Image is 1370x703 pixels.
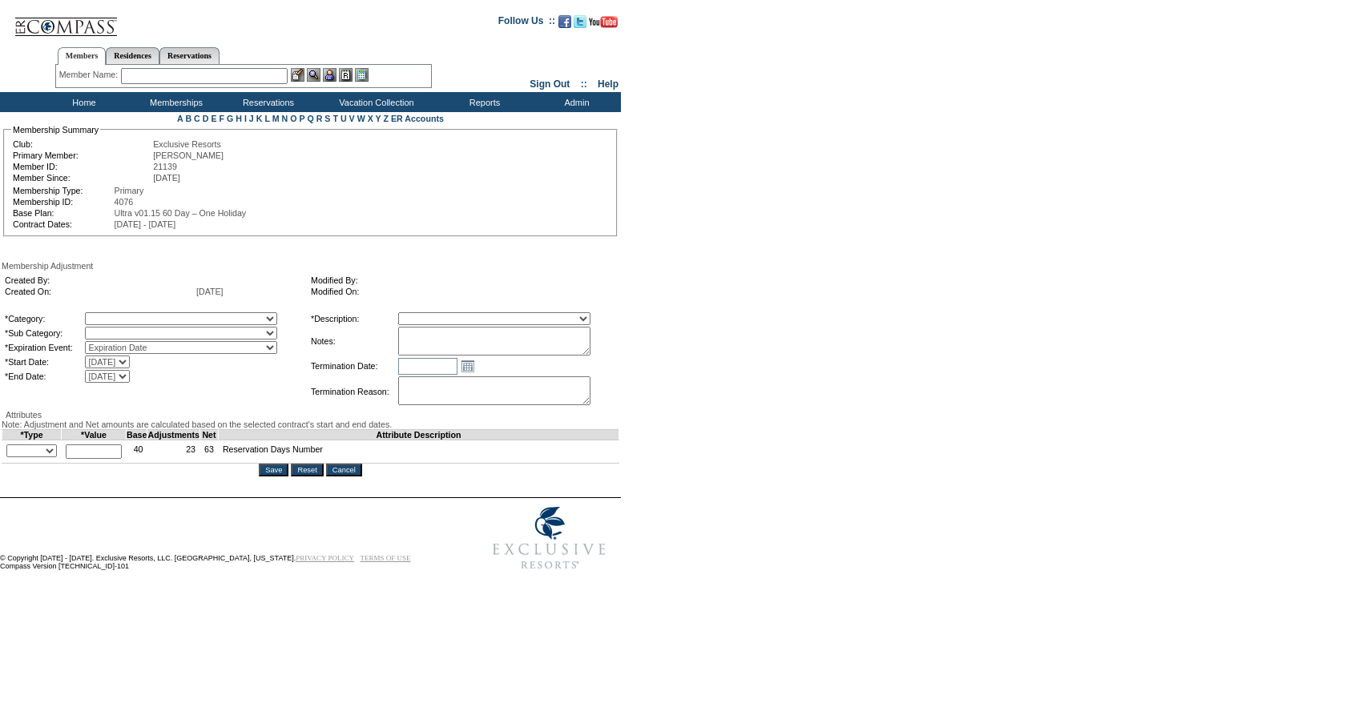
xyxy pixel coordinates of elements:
[244,114,247,123] a: I
[185,114,191,123] a: B
[13,197,113,207] td: Membership ID:
[311,275,610,285] td: Modified By:
[2,410,619,420] div: Attributes
[598,78,619,90] a: Help
[227,114,233,123] a: G
[153,162,177,171] span: 21139
[307,114,313,123] a: Q
[58,47,107,65] a: Members
[106,47,159,64] a: Residences
[211,114,216,123] a: E
[272,114,280,123] a: M
[62,430,127,440] td: *Value
[115,208,247,218] span: Ultra v01.15 60 Day – One Holiday
[2,430,62,440] td: *Type
[200,430,219,440] td: Net
[13,219,113,229] td: Contract Dates:
[2,420,619,429] div: Note: Adjustment and Net amounts are calculated based on the selected contract's start and end da...
[589,16,618,28] img: Subscribe to our YouTube Channel
[282,114,288,123] a: N
[311,376,397,407] td: Termination Reason:
[249,114,254,123] a: J
[127,430,147,440] td: Base
[128,92,220,112] td: Memberships
[259,464,288,476] input: Save
[311,312,397,325] td: *Description:
[59,68,121,82] div: Member Name:
[203,114,209,123] a: D
[581,78,587,90] span: ::
[153,173,180,183] span: [DATE]
[13,173,151,183] td: Member Since:
[355,68,369,82] img: b_calculator.gif
[391,114,444,123] a: ER Accounts
[291,464,323,476] input: Reset
[153,139,221,149] span: Exclusive Resorts
[236,114,242,123] a: H
[13,151,151,160] td: Primary Member:
[147,430,200,440] td: Adjustments
[2,261,619,271] div: Membership Adjustment
[574,20,586,30] a: Follow us on Twitter
[13,139,151,149] td: Club:
[14,4,118,37] img: Compass Home
[361,554,411,562] a: TERMS OF USE
[196,287,224,296] span: [DATE]
[311,327,397,356] td: Notes:
[326,464,362,476] input: Cancel
[115,197,134,207] span: 4076
[589,20,618,30] a: Subscribe to our YouTube Channel
[376,114,381,123] a: Y
[13,208,113,218] td: Base Plan:
[256,114,263,123] a: K
[5,327,83,339] td: *Sub Category:
[218,440,619,464] td: Reservation Days Number
[5,370,83,383] td: *End Date:
[459,357,477,375] a: Open the calendar popup.
[11,125,100,135] legend: Membership Summary
[558,20,571,30] a: Become our fan on Facebook
[332,114,338,123] a: T
[290,114,296,123] a: O
[159,47,220,64] a: Reservations
[339,68,353,82] img: Reservations
[437,92,529,112] td: Reports
[177,114,183,123] a: A
[5,275,195,285] td: Created By:
[218,430,619,440] td: Attribute Description
[219,114,224,123] a: F
[296,554,354,562] a: PRIVACY POLICY
[220,92,312,112] td: Reservations
[291,68,304,82] img: b_edit.gif
[324,114,330,123] a: S
[311,357,397,375] td: Termination Date:
[13,186,113,195] td: Membership Type:
[200,440,219,464] td: 63
[574,15,586,28] img: Follow us on Twitter
[312,92,437,112] td: Vacation Collection
[307,68,320,82] img: View
[115,219,176,229] span: [DATE] - [DATE]
[498,14,555,33] td: Follow Us ::
[153,151,224,160] span: [PERSON_NAME]
[194,114,200,123] a: C
[368,114,373,123] a: X
[530,78,570,90] a: Sign Out
[5,341,83,354] td: *Expiration Event:
[357,114,365,123] a: W
[147,440,200,464] td: 23
[300,114,305,123] a: P
[311,287,610,296] td: Modified On:
[5,356,83,368] td: *Start Date:
[316,114,323,123] a: R
[264,114,269,123] a: L
[323,68,336,82] img: Impersonate
[558,15,571,28] img: Become our fan on Facebook
[36,92,128,112] td: Home
[529,92,621,112] td: Admin
[115,186,144,195] span: Primary
[5,287,195,296] td: Created On:
[13,162,151,171] td: Member ID:
[340,114,347,123] a: U
[127,440,147,464] td: 40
